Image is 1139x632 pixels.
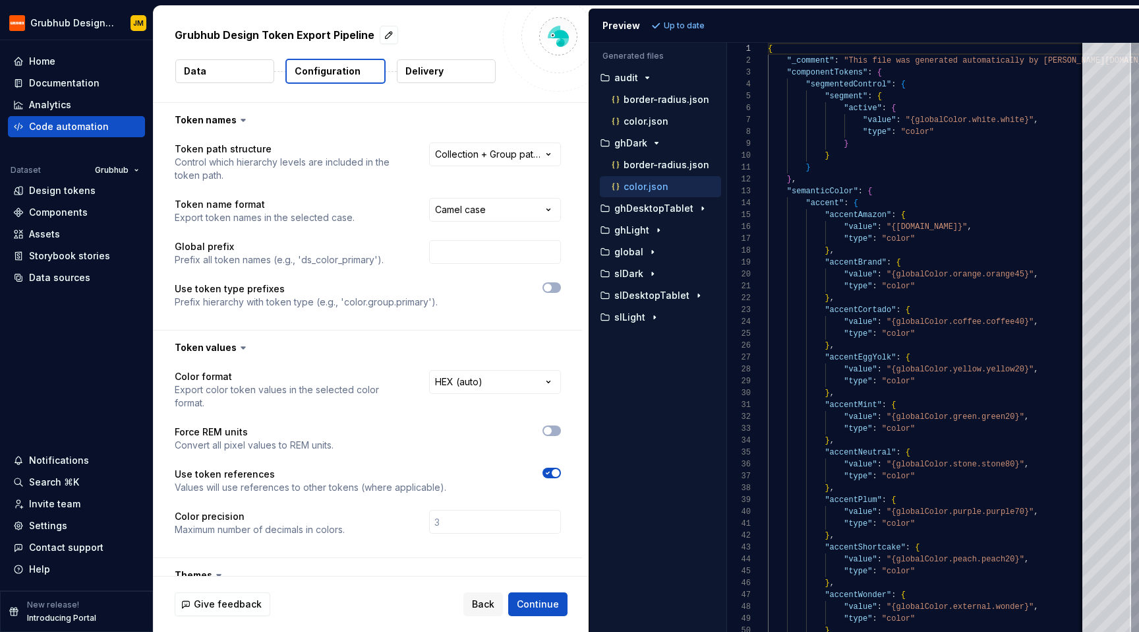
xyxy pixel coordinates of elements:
[872,567,877,576] span: :
[825,294,829,303] span: }
[89,161,145,179] button: Grubhub
[891,127,896,137] span: :
[727,589,751,601] div: 47
[727,209,751,221] div: 15
[805,163,810,172] span: }
[8,537,145,558] button: Contact support
[877,68,881,77] span: {
[881,234,914,243] span: "color"
[825,389,829,398] span: }
[8,267,145,288] a: Data sources
[900,127,933,137] span: "color"
[1024,555,1028,564] span: ,
[1034,365,1038,374] span: ,
[844,199,848,208] span: :
[175,592,270,616] button: Give feedback
[184,65,206,78] p: Data
[727,280,751,292] div: 21
[829,389,834,398] span: ,
[29,497,80,511] div: Invite team
[29,77,100,90] div: Documentation
[887,258,891,267] span: :
[877,222,881,232] span: :
[872,234,877,243] span: :
[29,541,103,554] div: Contact support
[8,73,145,94] a: Documentation
[727,340,751,352] div: 26
[602,19,640,32] div: Preview
[29,55,55,68] div: Home
[905,115,1033,125] span: "{globalColor.white.white}"
[175,59,274,83] button: Data
[508,592,568,616] button: Continue
[891,495,896,505] span: {
[727,102,751,114] div: 6
[175,198,355,211] p: Token name format
[834,56,838,65] span: :
[867,187,872,196] span: {
[844,555,877,564] span: "value"
[1034,115,1038,125] span: ,
[887,270,1034,279] span: "{globalColor.orange.orange45}"
[727,423,751,435] div: 33
[887,412,1024,422] span: "{globalColor.green.green20}"
[727,399,751,411] div: 31
[614,73,638,83] p: audit
[727,126,751,138] div: 8
[829,246,834,255] span: ,
[881,614,914,623] span: "color"
[872,329,877,338] span: :
[829,341,834,350] span: ,
[844,602,877,612] span: "value"
[844,567,872,576] span: "type"
[887,602,1034,612] span: "{globalColor.external.wonder}"
[867,92,872,101] span: :
[896,353,900,362] span: :
[872,519,877,528] span: :
[175,468,446,481] p: Use token references
[887,222,967,232] span: "{[DOMAIN_NAME]}"
[9,15,25,31] img: 4e8d6f31-f5cf-47b4-89aa-e4dec1dc0822.png
[727,304,751,316] div: 23
[905,353,910,362] span: {
[397,59,496,83] button: Delivery
[896,115,900,125] span: :
[517,598,559,611] span: Continue
[727,197,751,209] div: 14
[887,507,1034,517] span: "{globalColor.purple.purple70}"
[175,282,438,296] p: Use token type prefixes
[891,80,896,89] span: :
[727,375,751,387] div: 29
[727,316,751,328] div: 24
[727,269,751,280] div: 20
[614,247,643,257] p: global
[829,294,834,303] span: ,
[727,565,751,577] div: 45
[727,613,751,625] div: 49
[600,158,721,172] button: border-radius.json
[727,447,751,458] div: 35
[877,92,881,101] span: {
[624,181,668,192] p: color.json
[891,210,896,220] span: :
[595,310,721,325] button: slLight
[8,493,145,515] a: Invite team
[881,519,914,528] span: "color"
[27,613,96,623] p: Introducing Portal
[727,174,751,185] div: 12
[727,67,751,79] div: 3
[727,150,751,162] div: 10
[1024,412,1028,422] span: ,
[727,542,751,553] div: 43
[175,481,446,494] p: Values will use references to other tokens (where applicable).
[825,341,829,350] span: }
[872,472,877,481] span: :
[727,411,751,423] div: 32
[727,553,751,565] div: 44
[844,317,877,327] span: "value"
[768,44,773,53] span: {
[295,65,361,78] p: Configuration
[8,450,145,471] button: Notifications
[614,290,689,301] p: slDesktopTablet
[877,270,881,279] span: :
